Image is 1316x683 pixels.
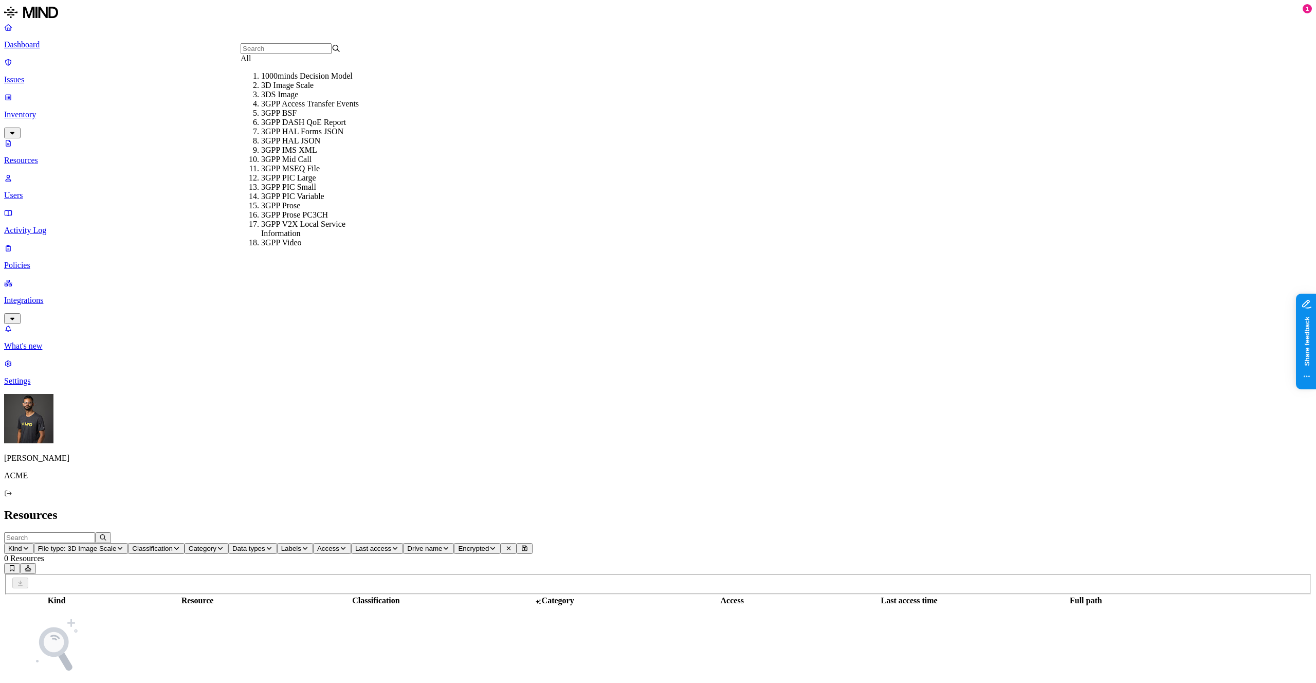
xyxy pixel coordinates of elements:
div: 3GPP MSEQ File [261,164,361,173]
input: Search [241,43,332,54]
div: Access [645,596,820,605]
p: Dashboard [4,40,1312,49]
input: Search [4,532,95,543]
span: File type: 3D Image Scale [38,545,117,552]
div: 3GPP Access Transfer Events [261,99,361,109]
a: Resources [4,138,1312,165]
div: 3GPP Video [261,238,361,247]
p: Policies [4,261,1312,270]
a: MIND [4,4,1312,23]
div: 3GPP HAL JSON [261,136,361,146]
div: 3D Image Scale [261,81,361,90]
a: Issues [4,58,1312,84]
div: 3GPP Mid Call [261,155,361,164]
p: Users [4,191,1312,200]
span: Last access [355,545,391,552]
div: Last access time [821,596,996,605]
div: 3GPP PIC Variable [261,192,361,201]
div: Classification [287,596,465,605]
a: Users [4,173,1312,200]
span: Encrypted [458,545,489,552]
p: Issues [4,75,1312,84]
span: Category [542,596,574,605]
span: Kind [8,545,22,552]
a: What's new [4,324,1312,351]
p: Settings [4,376,1312,386]
h2: Resources [4,508,1312,522]
div: 3GPP Prose [261,201,361,210]
div: 3GPP PIC Small [261,183,361,192]
img: NoSearchResult.svg [26,615,87,677]
a: Activity Log [4,208,1312,235]
p: ACME [4,471,1312,480]
div: 1 [1303,4,1312,13]
div: All [241,54,341,63]
div: 3GPP Prose PC3CH [261,210,361,220]
div: 3GPP BSF [261,109,361,118]
span: Classification [132,545,173,552]
a: Settings [4,359,1312,386]
div: 3GPP PIC Large [261,173,361,183]
span: Category [189,545,216,552]
a: Inventory [4,93,1312,137]
a: Integrations [4,278,1312,322]
p: Activity Log [4,226,1312,235]
p: What's new [4,341,1312,351]
div: 3GPP DASH QoE Report [261,118,361,127]
span: Drive name [407,545,442,552]
p: Resources [4,156,1312,165]
a: Policies [4,243,1312,270]
div: 1000minds Decision Model [261,71,361,81]
div: Resource [109,596,285,605]
div: 3GPP V2X Local Service Information [261,220,361,238]
div: Kind [6,596,107,605]
img: MIND [4,4,58,21]
img: Amit Cohen [4,394,53,443]
span: 0 Resources [4,554,44,563]
p: Integrations [4,296,1312,305]
div: 3GPP HAL Forms JSON [261,127,361,136]
a: Dashboard [4,23,1312,49]
div: 3GPP IMS XML [261,146,361,155]
span: Data types [232,545,265,552]
p: Inventory [4,110,1312,119]
div: Full path [999,596,1173,605]
div: 3DS Image [261,90,361,99]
